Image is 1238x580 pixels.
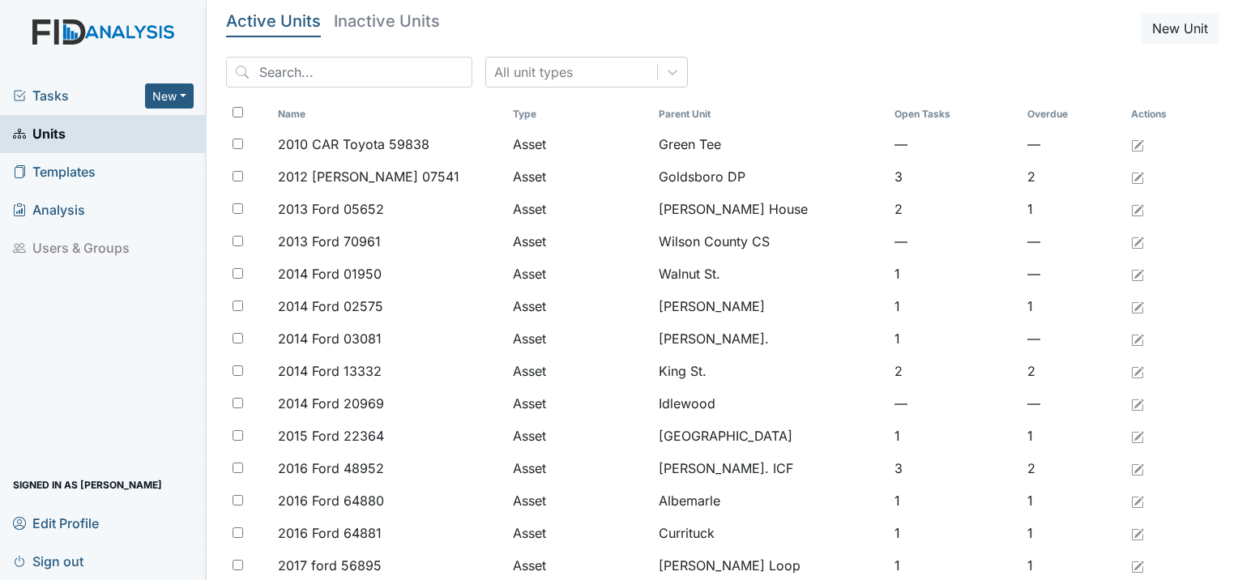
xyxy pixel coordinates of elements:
td: Asset [506,484,652,517]
a: Edit [1131,458,1144,478]
a: Edit [1131,134,1144,154]
td: 2 [888,193,1022,225]
td: Albemarle [652,484,887,517]
td: Asset [506,387,652,420]
td: Currituck [652,517,887,549]
button: New Unit [1142,13,1219,44]
td: — [888,128,1022,160]
td: 1 [888,290,1022,322]
a: Edit [1131,296,1144,316]
span: Signed in as [PERSON_NAME] [13,472,162,497]
td: — [1021,258,1125,290]
span: Templates [13,160,96,185]
td: [PERSON_NAME] [652,290,887,322]
h5: Active Units [226,13,321,29]
td: — [1021,322,1125,355]
td: 2 [888,355,1022,387]
td: Asset [506,160,652,193]
span: 2015 Ford 22364 [278,426,384,446]
td: 1 [1021,517,1125,549]
td: — [888,225,1022,258]
a: Tasks [13,86,145,105]
a: Edit [1131,394,1144,413]
td: 3 [888,452,1022,484]
span: 2014 Ford 03081 [278,329,382,348]
button: New [145,83,194,109]
td: King St. [652,355,887,387]
input: Toggle All Rows Selected [233,107,243,117]
td: 1 [888,420,1022,452]
span: 2014 Ford 20969 [278,394,384,413]
td: 2 [1021,452,1125,484]
th: Toggle SortBy [888,100,1022,128]
td: 1 [888,258,1022,290]
td: — [1021,225,1125,258]
a: Edit [1131,491,1144,510]
span: Analysis [13,198,85,223]
td: 2 [1021,355,1125,387]
td: 1 [1021,484,1125,517]
td: — [1021,387,1125,420]
td: Wilson County CS [652,225,887,258]
td: Asset [506,322,652,355]
span: 2013 Ford 05652 [278,199,384,219]
td: [GEOGRAPHIC_DATA] [652,420,887,452]
td: Asset [506,193,652,225]
td: Asset [506,225,652,258]
a: Edit [1131,167,1144,186]
div: All unit types [494,62,573,82]
td: Asset [506,128,652,160]
td: 2 [1021,160,1125,193]
span: 2010 CAR Toyota 59838 [278,134,429,154]
th: Toggle SortBy [506,100,652,128]
th: Actions [1125,100,1206,128]
a: Edit [1131,199,1144,219]
a: Edit [1131,523,1144,543]
td: Walnut St. [652,258,887,290]
span: Edit Profile [13,510,99,535]
a: Edit [1131,426,1144,446]
span: 2013 Ford 70961 [278,232,381,251]
td: — [1021,128,1125,160]
td: Asset [506,258,652,290]
th: Toggle SortBy [271,100,506,128]
td: 3 [888,160,1022,193]
td: 1 [888,484,1022,517]
td: Asset [506,355,652,387]
td: Asset [506,452,652,484]
span: 2014 Ford 02575 [278,296,383,316]
span: 2016 Ford 64880 [278,491,384,510]
td: Asset [506,420,652,452]
input: Search... [226,57,472,87]
td: 1 [1021,420,1125,452]
td: Green Tee [652,128,887,160]
span: 2014 Ford 13332 [278,361,382,381]
span: Units [13,122,66,147]
td: 1 [888,322,1022,355]
span: 2012 [PERSON_NAME] 07541 [278,167,459,186]
a: Edit [1131,232,1144,251]
td: — [888,387,1022,420]
a: Edit [1131,264,1144,284]
td: Asset [506,290,652,322]
td: 1 [1021,290,1125,322]
a: Edit [1131,329,1144,348]
td: 1 [888,517,1022,549]
a: Edit [1131,361,1144,381]
h5: Inactive Units [334,13,440,29]
td: [PERSON_NAME]. ICF [652,452,887,484]
span: 2014 Ford 01950 [278,264,382,284]
td: Asset [506,517,652,549]
span: 2016 Ford 48952 [278,458,384,478]
td: Goldsboro DP [652,160,887,193]
span: 2016 Ford 64881 [278,523,382,543]
th: Toggle SortBy [1021,100,1125,128]
span: Sign out [13,548,83,574]
a: Edit [1131,556,1144,575]
td: [PERSON_NAME] House [652,193,887,225]
th: Toggle SortBy [652,100,887,128]
td: Idlewood [652,387,887,420]
span: 2017 ford 56895 [278,556,382,575]
td: [PERSON_NAME]. [652,322,887,355]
